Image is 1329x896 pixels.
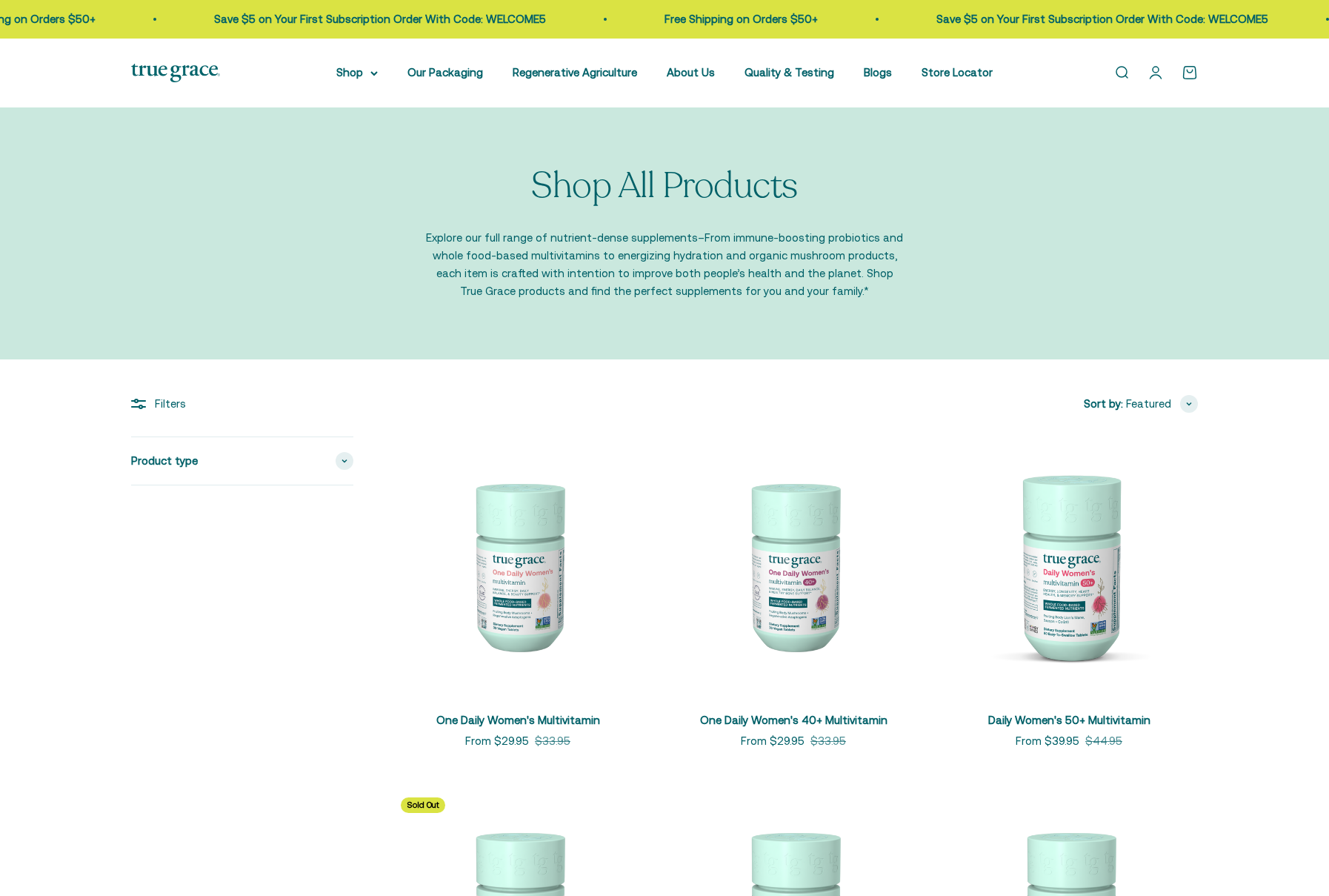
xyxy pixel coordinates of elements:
[664,437,922,694] img: Daily Multivitamin for Immune Support, Energy, Daily Balance, and Healthy Bone Support* Vitamin A...
[940,437,1198,694] img: Daily Women's 50+ Multivitamin
[407,66,483,79] a: Our Packaging
[118,10,450,28] p: Save $5 on Your First Subscription Order With Code: WELCOME5
[436,714,600,726] a: One Daily Women's Multivitamin
[535,732,570,750] compare-at-price: $33.95
[864,66,892,79] a: Blogs
[700,714,887,726] a: One Daily Women's 40+ Multivitamin
[131,437,353,485] summary: Product type
[131,395,353,413] div: Filters
[988,714,1150,726] a: Daily Women's 50+ Multivitamin
[745,66,834,79] a: Quality & Testing
[389,437,647,694] img: We select ingredients that play a concrete role in true health, and we include them at effective ...
[336,64,378,82] summary: Shop
[922,66,993,79] a: Store Locator
[513,66,637,79] a: Regenerative Agriculture
[1126,395,1198,413] button: Featured
[568,13,722,25] a: Free Shipping on Orders $50+
[810,732,846,750] compare-at-price: $33.95
[667,66,715,79] a: About Us
[131,452,198,470] span: Product type
[1016,732,1079,750] sale-price: From $39.95
[424,229,905,300] p: Explore our full range of nutrient-dense supplements–From immune-boosting probiotics and whole fo...
[1084,395,1123,413] span: Sort by:
[1085,732,1122,750] compare-at-price: $44.95
[840,10,1172,28] p: Save $5 on Your First Subscription Order With Code: WELCOME5
[741,732,805,750] sale-price: From $29.95
[1126,395,1171,413] span: Featured
[465,732,529,750] sale-price: From $29.95
[531,167,798,206] p: Shop All Products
